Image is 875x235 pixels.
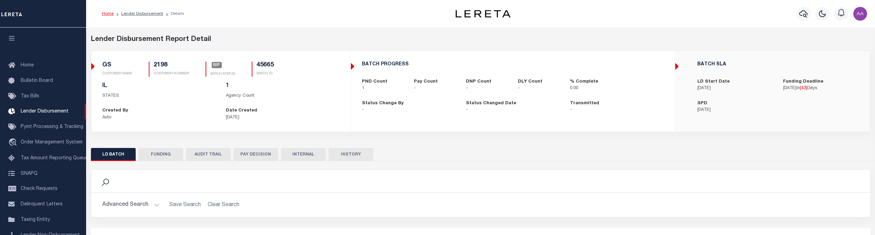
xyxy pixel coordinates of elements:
h5: BATCH PROGRESS [362,62,664,67]
h5: 1 [226,82,340,90]
span: Order Management System [21,140,83,145]
span: 43 [801,86,806,90]
p: [DATE] [697,85,773,92]
h5: IL [102,82,216,90]
p: 1 [362,85,404,92]
p: Auto [102,114,216,121]
p: STATES [102,93,216,99]
p: CUSTOMER NUMBER [154,71,189,76]
span: Lender Disbursement [21,109,69,114]
p: CUSTOMER NAME [102,71,132,76]
span: Delinquent Letters [21,202,63,207]
p: BATCH ID [257,71,274,76]
p: - [570,107,664,114]
p: - [362,107,456,114]
label: Date Created [226,107,257,114]
i: travel_explore [8,138,19,147]
p: BATCH STATUS [210,72,235,77]
button: AUDIT TRAIL [186,148,231,161]
button: FUNDING [138,148,183,161]
button: HISTORY [329,148,373,161]
p: [DATE] [226,114,340,121]
a: Home [102,12,114,16]
a: BIP [212,62,222,68]
span: Home [21,63,34,68]
p: - [414,85,456,92]
label: DLY Count [518,78,542,85]
label: DNP Count [466,78,491,85]
p: - [518,85,560,92]
label: Funding Deadline [783,78,823,85]
button: LD BATCH [91,148,136,161]
span: [ ] [800,86,807,90]
h5: 2198 [154,62,189,69]
p: Agency Count [226,93,340,99]
p: [DATE] [697,107,773,114]
li: Details [163,11,184,17]
h5: GS [102,62,132,69]
label: % Complete [570,78,598,85]
span: Pymt Processing & Tracking [21,125,83,129]
a: Lender Disbursement [121,12,163,16]
label: Pay Count [414,78,438,85]
span: SNAPQ [21,171,38,176]
label: Status Changed Date [466,100,516,107]
span: Tax Amount Reporting Queue [21,156,88,161]
label: LD Start Date [697,78,730,85]
span: Check Requests [21,186,58,191]
span: Taxing Entity [21,217,50,222]
p: 0.00 [570,85,612,92]
span: Tax Bills [21,94,39,99]
p: in Days [783,85,858,92]
button: Advanced Search [102,198,159,212]
p: - [466,107,560,114]
h5: BATCH SLA [697,62,859,67]
h5: 45665 [257,62,274,69]
label: Status Change By [362,100,404,107]
img: svg+xml;base64,PHN2ZyB4bWxucz0iaHR0cDovL3d3dy53My5vcmcvMjAwMC9zdmciIHBvaW50ZXItZXZlbnRzPSJub25lIi... [853,7,867,21]
label: PND Count [362,78,387,85]
img: logo-dark.svg [456,10,511,18]
p: - [466,85,508,92]
span: [DATE] [783,86,796,90]
label: SPD [697,100,707,107]
label: Created By [102,107,128,114]
button: PAY DECISION [233,148,278,161]
button: INTERNAL [281,148,326,161]
label: Transmitted [570,100,599,107]
span: Bulletin Board [21,78,53,83]
div: Lender Disbursement Report Detail [91,34,871,45]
